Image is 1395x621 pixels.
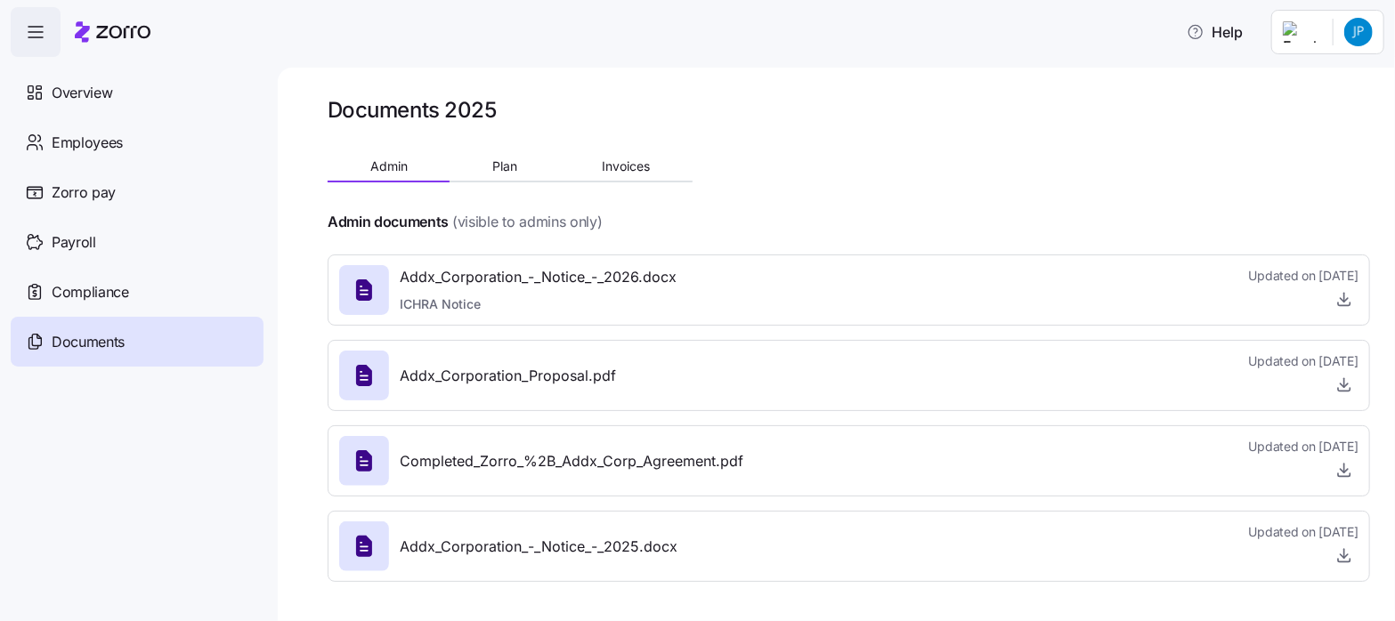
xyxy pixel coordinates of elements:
[11,267,264,317] a: Compliance
[492,160,517,173] span: Plan
[11,217,264,267] a: Payroll
[400,295,677,313] span: ICHRA Notice
[1187,21,1243,43] span: Help
[11,167,264,217] a: Zorro pay
[328,212,449,232] h4: Admin documents
[1249,523,1359,541] span: Updated on [DATE]
[52,231,96,254] span: Payroll
[370,160,408,173] span: Admin
[11,68,264,117] a: Overview
[11,317,264,367] a: Documents
[1344,18,1373,46] img: 4de1289c2919fdf7a84ae0ee27ab751b
[400,536,677,558] span: Addx_Corporation_-_Notice_-_2025.docx
[1172,14,1257,50] button: Help
[400,365,616,387] span: Addx_Corporation_Proposal.pdf
[328,96,496,124] h1: Documents 2025
[400,450,743,472] span: Completed_Zorro_%2B_Addx_Corp_Agreement.pdf
[1249,438,1359,456] span: Updated on [DATE]
[52,82,112,104] span: Overview
[11,117,264,167] a: Employees
[400,266,677,288] span: Addx_Corporation_-_Notice_-_2026.docx
[1249,267,1359,285] span: Updated on [DATE]
[52,331,125,353] span: Documents
[52,132,123,154] span: Employees
[602,160,650,173] span: Invoices
[452,211,602,233] span: (visible to admins only)
[1249,352,1359,370] span: Updated on [DATE]
[52,181,116,204] span: Zorro pay
[52,281,129,303] span: Compliance
[1283,21,1318,43] img: Employer logo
